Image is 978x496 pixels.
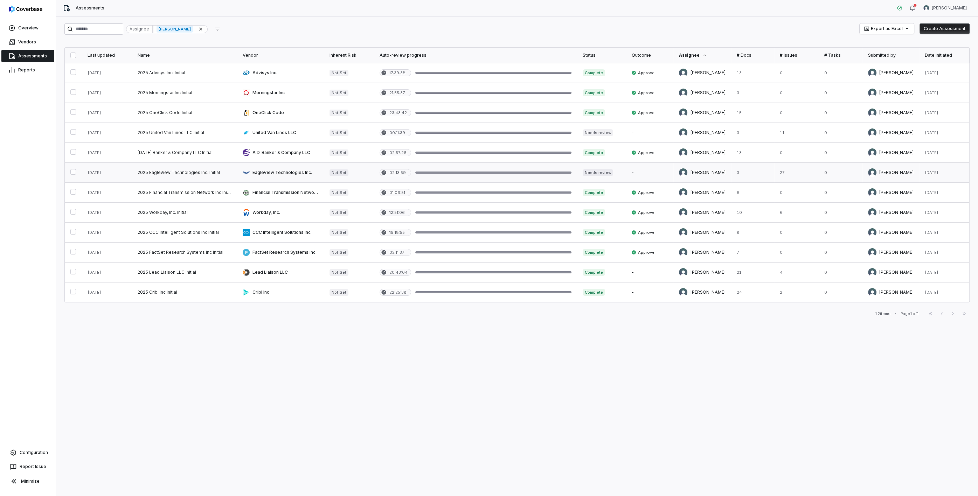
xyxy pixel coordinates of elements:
[919,3,971,13] button: Chadd Myers avatar[PERSON_NAME]
[679,109,687,117] img: Chadd Myers avatar
[153,25,208,33] div: [PERSON_NAME]
[824,53,857,58] div: # Tasks
[925,53,964,58] div: Date initiated
[868,128,876,137] img: Chadd Myers avatar
[875,311,890,316] div: 12 items
[330,53,368,58] div: Inherent Risk
[868,228,876,237] img: Chadd Myers avatar
[679,53,726,58] div: Assignee
[679,188,687,197] img: Chadd Myers avatar
[3,460,53,473] button: Report Issue
[932,5,967,11] span: [PERSON_NAME]
[3,446,53,459] a: Configuration
[1,22,54,34] a: Overview
[679,69,687,77] img: Chadd Myers avatar
[780,53,813,58] div: # Issues
[126,25,153,33] div: Assignee
[868,188,876,197] img: Chadd Myers avatar
[1,64,54,76] a: Reports
[679,268,687,277] img: Chadd Myers avatar
[679,228,687,237] img: Chadd Myers avatar
[76,5,104,11] span: Assessments
[626,163,673,183] td: -
[868,268,876,277] img: Chadd Myers avatar
[138,53,231,58] div: Name
[868,69,876,77] img: Chadd Myers avatar
[679,128,687,137] img: Chadd Myers avatar
[868,89,876,97] img: Chadd Myers avatar
[679,248,687,257] img: Chadd Myers avatar
[737,53,769,58] div: # Docs
[1,36,54,48] a: Vendors
[9,6,42,13] img: logo-D7KZi-bG.svg
[631,53,667,58] div: Outcome
[626,263,673,282] td: -
[157,26,193,33] span: [PERSON_NAME]
[860,23,914,34] button: Export as Excel
[679,148,687,157] img: Chadd Myers avatar
[868,168,876,177] img: Chadd Myers avatar
[380,53,571,58] div: Auto-review progress
[868,53,914,58] div: Submitted by
[920,23,970,34] button: Create Assessment
[901,311,919,316] div: Page 1 of 1
[868,208,876,217] img: Chadd Myers avatar
[868,248,876,257] img: Chadd Myers avatar
[868,109,876,117] img: Chadd Myers avatar
[895,311,896,316] div: •
[243,53,318,58] div: Vendor
[679,89,687,97] img: Chadd Myers avatar
[679,168,687,177] img: Chadd Myers avatar
[583,53,620,58] div: Status
[923,5,929,11] img: Chadd Myers avatar
[88,53,126,58] div: Last updated
[3,474,53,488] button: Minimize
[868,288,876,296] img: Chadd Myers avatar
[1,50,54,62] a: Assessments
[679,208,687,217] img: Chadd Myers avatar
[868,148,876,157] img: Chadd Myers avatar
[626,282,673,302] td: -
[679,288,687,296] img: Chadd Myers avatar
[626,123,673,143] td: -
